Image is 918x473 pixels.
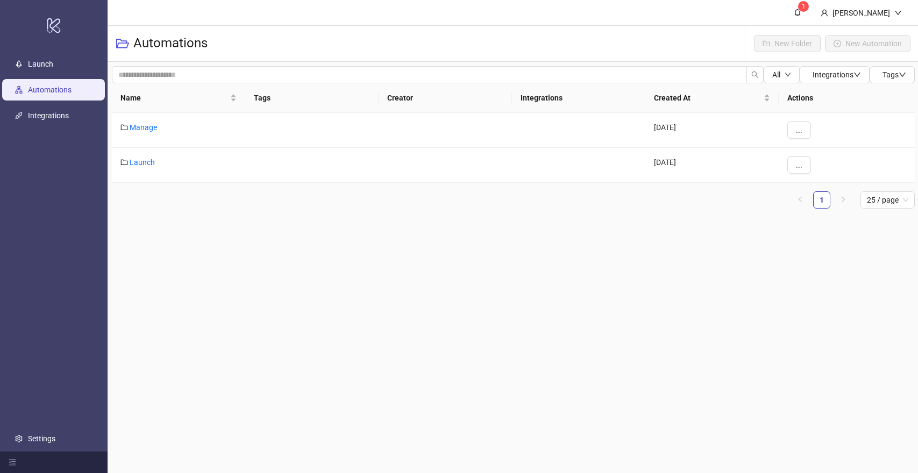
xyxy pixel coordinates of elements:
[870,66,915,83] button: Tagsdown
[28,434,55,443] a: Settings
[133,35,208,52] h3: Automations
[772,70,780,79] span: All
[821,9,828,17] span: user
[112,83,245,113] th: Name
[883,70,906,79] span: Tags
[116,37,129,50] span: folder-open
[787,156,811,174] button: ...
[512,83,645,113] th: Integrations
[798,1,809,12] sup: 1
[899,71,906,78] span: down
[28,111,69,120] a: Integrations
[28,85,72,94] a: Automations
[800,66,870,83] button: Integrationsdown
[860,191,915,209] div: Page Size
[645,113,779,148] div: [DATE]
[764,66,800,83] button: Alldown
[787,121,811,139] button: ...
[130,123,157,132] a: Manage
[645,148,779,183] div: [DATE]
[9,458,16,466] span: menu-fold
[796,161,802,169] span: ...
[28,60,53,68] a: Launch
[645,83,779,113] th: Created At
[814,192,830,208] a: 1
[245,83,379,113] th: Tags
[853,71,861,78] span: down
[120,124,128,131] span: folder
[835,191,852,209] button: right
[794,9,801,16] span: bell
[828,7,894,19] div: [PERSON_NAME]
[792,191,809,209] button: left
[835,191,852,209] li: Next Page
[654,92,762,104] span: Created At
[802,3,806,10] span: 1
[867,192,908,208] span: 25 / page
[813,70,861,79] span: Integrations
[120,159,128,166] span: folder
[751,71,759,78] span: search
[894,9,902,17] span: down
[796,126,802,134] span: ...
[825,35,910,52] button: New Automation
[754,35,821,52] button: New Folder
[792,191,809,209] li: Previous Page
[785,71,791,78] span: down
[130,158,155,167] a: Launch
[120,92,228,104] span: Name
[813,191,830,209] li: 1
[379,83,512,113] th: Creator
[840,196,846,203] span: right
[779,83,915,113] th: Actions
[797,196,803,203] span: left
